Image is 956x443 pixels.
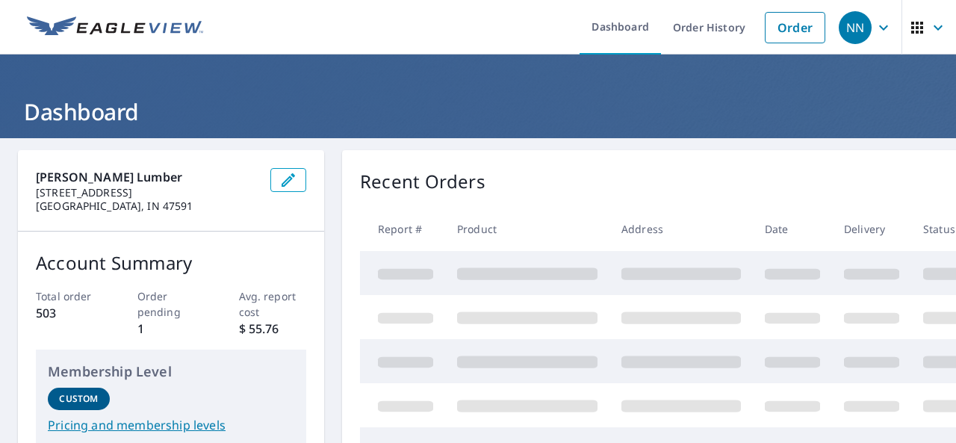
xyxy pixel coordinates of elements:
[832,207,911,251] th: Delivery
[36,304,104,322] p: 503
[609,207,753,251] th: Address
[239,288,307,320] p: Avg. report cost
[36,168,258,186] p: [PERSON_NAME] Lumber
[137,288,205,320] p: Order pending
[36,199,258,213] p: [GEOGRAPHIC_DATA], IN 47591
[36,250,306,276] p: Account Summary
[18,96,938,127] h1: Dashboard
[360,168,485,195] p: Recent Orders
[59,392,98,406] p: Custom
[753,207,832,251] th: Date
[48,362,294,382] p: Membership Level
[48,416,294,434] a: Pricing and membership levels
[36,288,104,304] p: Total order
[839,11,872,44] div: NN
[765,12,825,43] a: Order
[239,320,307,338] p: $ 55.76
[360,207,445,251] th: Report #
[36,186,258,199] p: [STREET_ADDRESS]
[445,207,609,251] th: Product
[137,320,205,338] p: 1
[27,16,203,39] img: EV Logo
